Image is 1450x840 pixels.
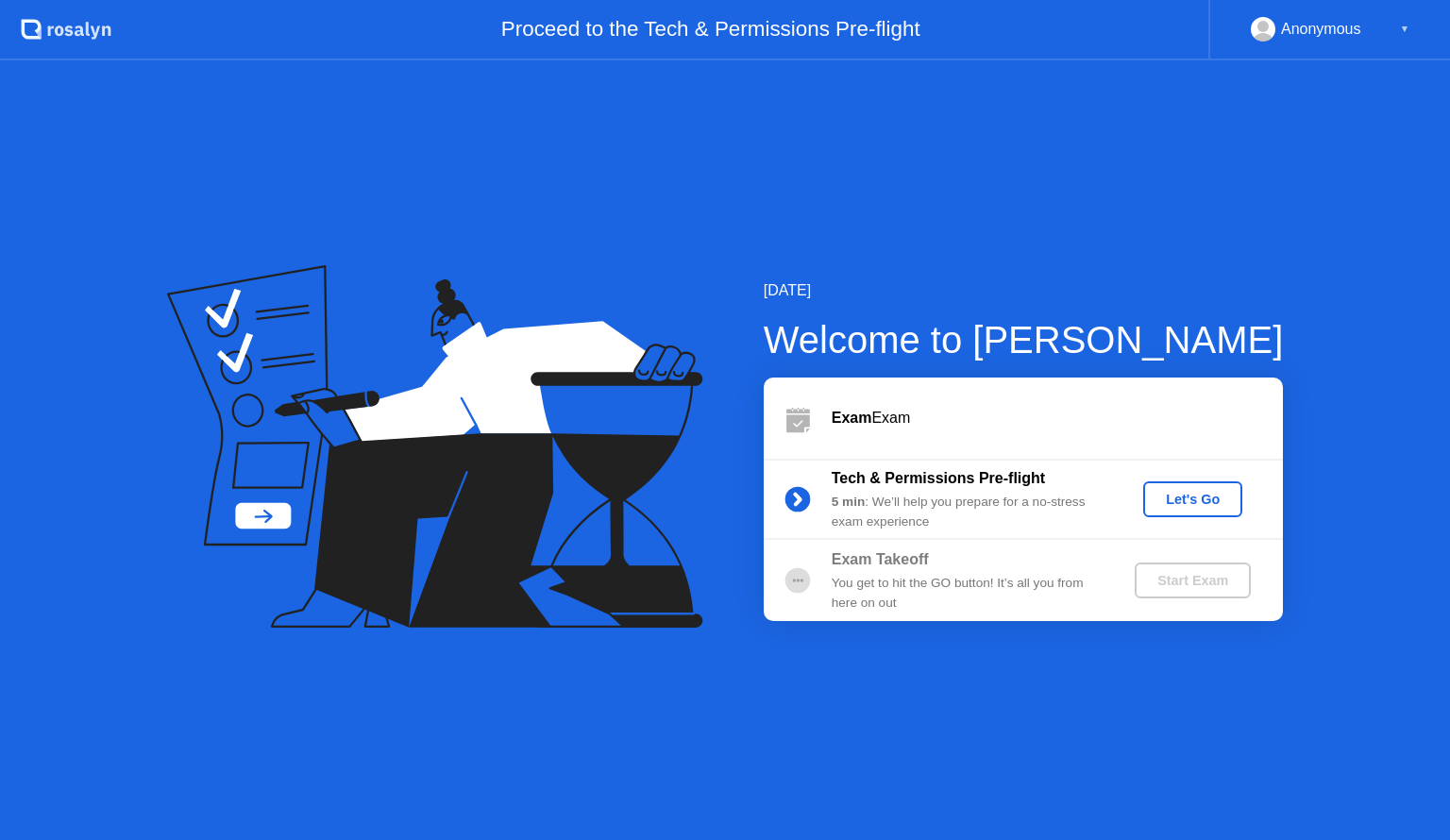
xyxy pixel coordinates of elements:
div: You get to hit the GO button! It’s all you from here on out [832,574,1104,613]
b: Exam [832,410,872,426]
b: Tech & Permissions Pre-flight [832,470,1045,486]
div: Welcome to [PERSON_NAME] [764,311,1284,368]
button: Let's Go [1143,481,1242,517]
div: Let's Go [1151,492,1235,507]
div: Anonymous [1281,17,1361,42]
div: : We’ll help you prepare for a no-stress exam experience [832,493,1104,531]
button: Start Exam [1135,563,1251,598]
div: Exam [832,407,1283,429]
b: 5 min [832,495,866,509]
div: Start Exam [1142,573,1243,588]
div: [DATE] [764,279,1284,302]
b: Exam Takeoff [832,551,929,567]
div: ▼ [1400,17,1409,42]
